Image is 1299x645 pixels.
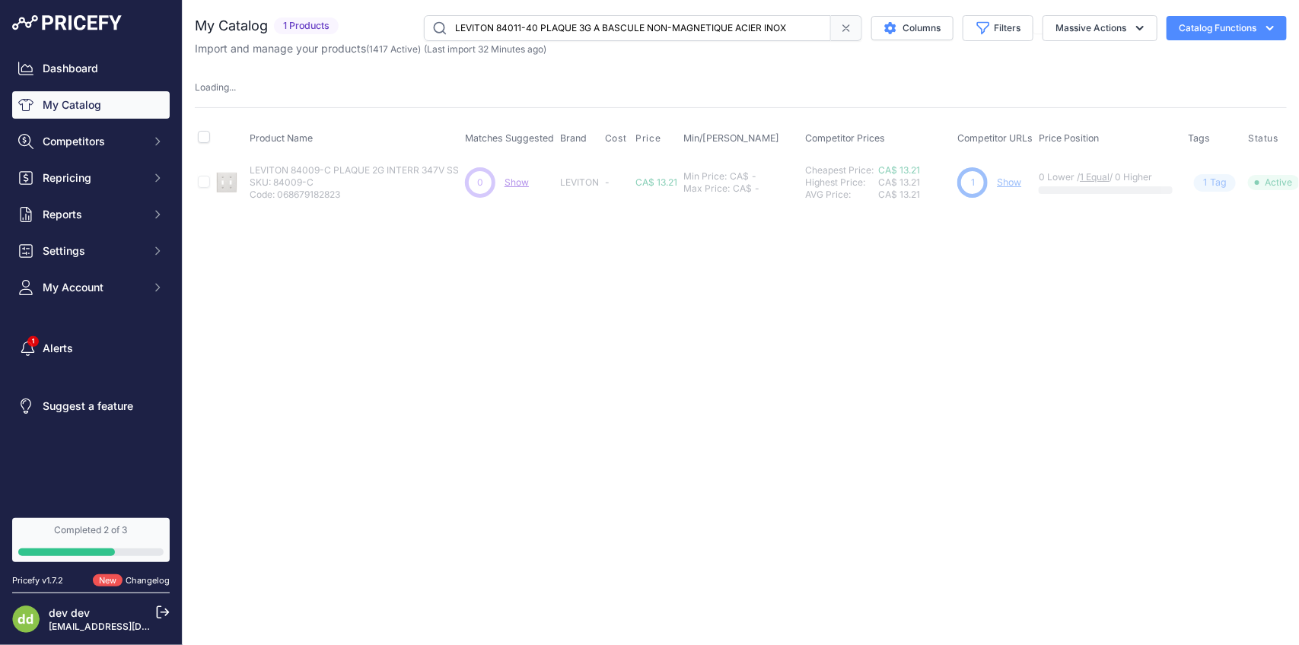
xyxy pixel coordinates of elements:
span: Tag [1194,174,1236,192]
button: Competitors [12,128,170,155]
a: Cheapest Price: [805,164,874,176]
span: My Account [43,280,142,295]
p: LEVITON 84009-C PLAQUE 2G INTERR 347V SS [250,164,459,176]
span: Min/[PERSON_NAME] [683,132,779,144]
a: Dashboard [12,55,170,82]
a: CA$ 13.21 [878,164,920,176]
div: Pricefy v1.7.2 [12,574,63,587]
button: Price [635,132,664,145]
a: Show [997,176,1021,188]
span: ( ) [366,43,421,55]
span: Tags [1188,132,1210,144]
div: Min Price: [683,170,727,183]
span: Status [1248,132,1278,145]
span: Loading [195,81,236,93]
a: Changelog [126,575,170,586]
p: SKU: 84009-C [250,176,459,189]
button: Reports [12,201,170,228]
img: Pricefy Logo [12,15,122,30]
button: My Account [12,274,170,301]
span: Price [635,132,661,145]
nav: Sidebar [12,55,170,500]
a: 1417 Active [369,43,418,55]
span: 1 [1203,176,1207,190]
button: Status [1248,132,1281,145]
a: Show [505,176,529,188]
a: Alerts [12,335,170,362]
span: Repricing [43,170,142,186]
span: 1 [971,176,975,189]
span: Product Name [250,132,313,144]
a: dev dev [49,606,90,619]
span: Matches Suggested [465,132,554,144]
span: New [93,574,123,587]
p: Code: 068679182823 [250,189,459,201]
a: [EMAIL_ADDRESS][DOMAIN_NAME] [49,621,208,632]
a: Completed 2 of 3 [12,518,170,562]
button: Columns [871,16,954,40]
button: Filters [963,15,1033,41]
a: My Catalog [12,91,170,119]
span: CA$ 13.21 [878,176,920,188]
span: Settings [43,243,142,259]
span: Cost [605,132,626,145]
span: 1 Products [274,17,339,35]
button: Repricing [12,164,170,192]
button: Settings [12,237,170,265]
div: Max Price: [683,183,730,195]
h2: My Catalog [195,15,268,37]
div: - [752,183,759,195]
div: Completed 2 of 3 [18,524,164,536]
span: ... [229,81,236,93]
p: 0 Lower / / 0 Higher [1039,171,1173,183]
div: CA$ [730,170,749,183]
span: Competitor Prices [805,132,885,144]
span: Brand [560,132,587,144]
a: 1 Equal [1080,171,1110,183]
div: Highest Price: [805,176,878,189]
button: Cost [605,132,629,145]
span: 0 [477,176,483,189]
span: Price Position [1039,132,1099,144]
span: Competitor URLs [957,132,1033,144]
span: - [605,176,610,188]
p: LEVITON [560,176,599,189]
p: Import and manage your products [195,41,546,56]
div: CA$ 13.21 [878,189,951,201]
button: Massive Actions [1043,15,1157,41]
div: - [749,170,756,183]
span: (Last import 32 Minutes ago) [424,43,546,55]
a: Suggest a feature [12,392,170,420]
div: AVG Price: [805,189,878,201]
div: CA$ [733,183,752,195]
span: Reports [43,207,142,222]
button: Catalog Functions [1167,16,1287,40]
input: Search [424,15,831,41]
span: CA$ 13.21 [635,176,677,188]
span: Competitors [43,134,142,149]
